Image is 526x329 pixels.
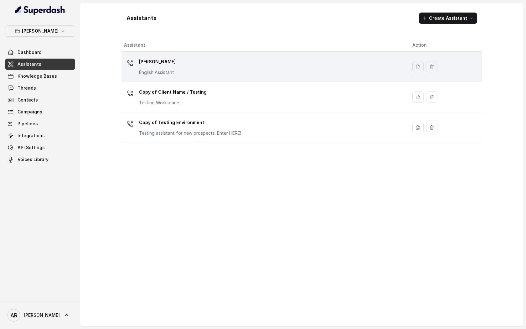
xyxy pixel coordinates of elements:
a: Knowledge Bases [5,70,75,82]
span: Assistants [18,61,41,67]
span: Contacts [18,97,38,103]
span: Integrations [18,133,45,139]
p: Testing Workspace [139,100,207,106]
a: [PERSON_NAME] [5,306,75,324]
button: Create Assistant [419,13,477,24]
p: [PERSON_NAME] [22,27,59,35]
span: [PERSON_NAME] [24,312,60,318]
span: Dashboard [18,49,42,55]
th: Action [407,39,482,52]
text: AR [10,312,18,319]
a: Integrations [5,130,75,141]
span: Threads [18,85,36,91]
a: API Settings [5,142,75,153]
span: Voices Library [18,156,49,163]
p: Copy of Client Name / Testing [139,87,207,97]
span: API Settings [18,144,45,151]
button: [PERSON_NAME] [5,25,75,37]
a: Assistants [5,59,75,70]
th: Assistant [121,39,407,52]
a: Contacts [5,94,75,106]
a: Threads [5,82,75,94]
span: Knowledge Bases [18,73,57,79]
span: Pipelines [18,121,38,127]
p: [PERSON_NAME] [139,57,176,67]
a: Voices Library [5,154,75,165]
a: Pipelines [5,118,75,129]
a: Dashboard [5,47,75,58]
img: light.svg [15,5,65,15]
p: Copy of Testing Environment [139,118,241,128]
span: Campaigns [18,109,42,115]
h1: Assistants [126,13,157,23]
p: English Assistant [139,69,176,76]
a: Campaigns [5,106,75,118]
p: Testing assistant for new prospects. Enter HERE! [139,130,241,136]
